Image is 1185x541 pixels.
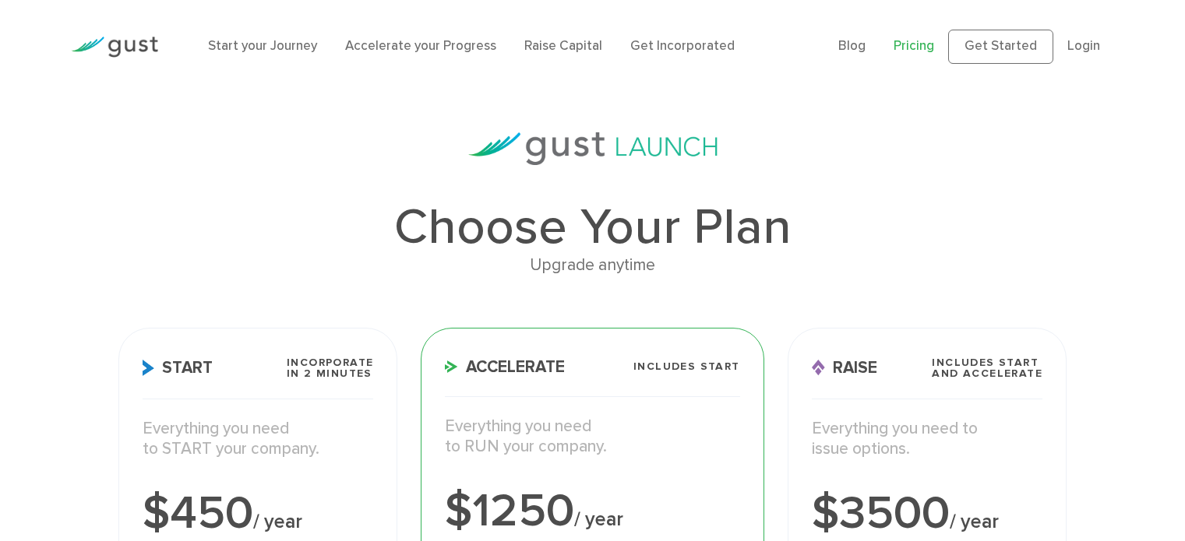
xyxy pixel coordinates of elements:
div: Upgrade anytime [118,252,1067,279]
p: Everything you need to RUN your company. [445,416,739,458]
span: Incorporate in 2 Minutes [287,357,373,379]
a: Start your Journey [208,38,317,54]
p: Everything you need to START your company. [143,419,374,460]
a: Raise Capital [524,38,602,54]
span: Raise [812,360,877,376]
span: / year [950,510,999,533]
h1: Choose Your Plan [118,202,1067,252]
span: Start [143,360,213,376]
span: Accelerate [445,359,565,375]
p: Everything you need to issue options. [812,419,1043,460]
div: $3500 [812,490,1043,537]
span: / year [574,508,623,531]
img: Start Icon X2 [143,360,154,376]
span: / year [253,510,302,533]
div: $450 [143,490,374,537]
a: Accelerate your Progress [345,38,496,54]
img: Accelerate Icon [445,360,458,373]
span: Includes START and ACCELERATE [932,357,1042,379]
a: Get Started [948,30,1053,64]
img: Gust Logo [71,37,158,58]
a: Login [1067,38,1100,54]
img: gust-launch-logos.svg [468,132,718,165]
a: Get Incorporated [630,38,735,54]
span: Includes START [633,361,740,372]
a: Pricing [894,38,934,54]
div: $1250 [445,488,739,535]
img: Raise Icon [812,360,825,376]
a: Blog [838,38,866,54]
